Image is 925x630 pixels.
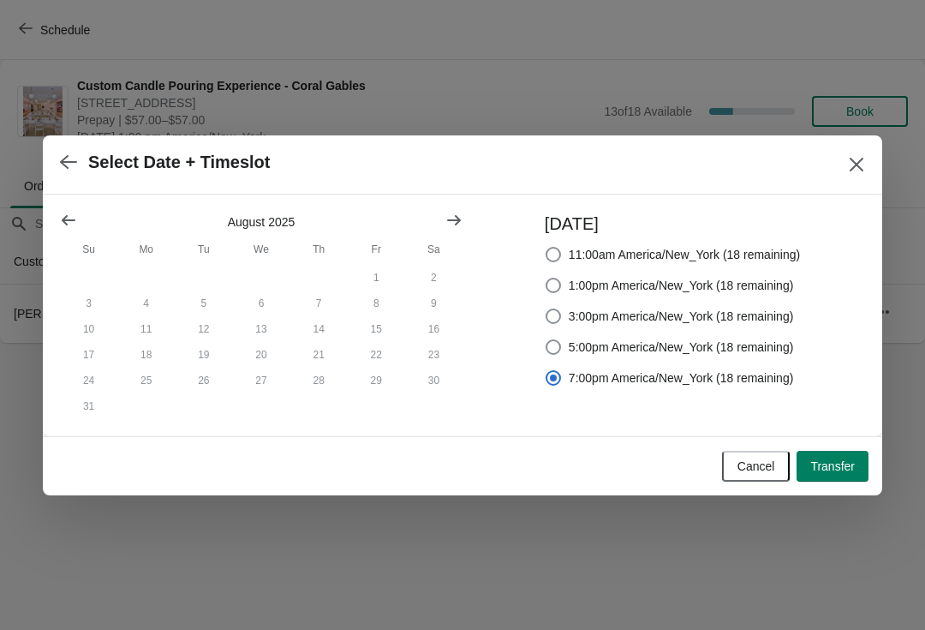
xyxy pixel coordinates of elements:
[175,291,232,316] button: Tuesday August 5 2025
[545,212,800,236] h3: [DATE]
[841,149,872,180] button: Close
[117,368,175,393] button: Monday August 25 2025
[290,342,348,368] button: Thursday August 21 2025
[348,342,405,368] button: Friday August 22 2025
[88,153,271,172] h2: Select Date + Timeslot
[60,291,117,316] button: Sunday August 3 2025
[232,234,289,265] th: Wednesday
[290,234,348,265] th: Thursday
[569,369,794,387] span: 7:00pm America/New_York (18 remaining)
[569,246,800,263] span: 11:00am America/New_York (18 remaining)
[53,205,84,236] button: Show previous month, July 2025
[175,342,232,368] button: Tuesday August 19 2025
[405,342,462,368] button: Saturday August 23 2025
[348,291,405,316] button: Friday August 8 2025
[290,291,348,316] button: Thursday August 7 2025
[569,339,794,356] span: 5:00pm America/New_York (18 remaining)
[348,234,405,265] th: Friday
[569,308,794,325] span: 3:00pm America/New_York (18 remaining)
[175,234,232,265] th: Tuesday
[232,342,289,368] button: Wednesday August 20 2025
[175,316,232,342] button: Tuesday August 12 2025
[797,451,868,482] button: Transfer
[175,368,232,393] button: Tuesday August 26 2025
[117,291,175,316] button: Monday August 4 2025
[405,265,462,291] button: Saturday August 2 2025
[60,393,117,419] button: Sunday August 31 2025
[232,368,289,393] button: Wednesday August 27 2025
[117,234,175,265] th: Monday
[60,316,117,342] button: Sunday August 10 2025
[405,368,462,393] button: Saturday August 30 2025
[60,368,117,393] button: Sunday August 24 2025
[810,459,855,473] span: Transfer
[60,234,117,265] th: Sunday
[569,277,794,294] span: 1:00pm America/New_York (18 remaining)
[232,316,289,342] button: Wednesday August 13 2025
[348,316,405,342] button: Friday August 15 2025
[439,205,469,236] button: Show next month, September 2025
[737,459,775,473] span: Cancel
[117,342,175,368] button: Monday August 18 2025
[60,342,117,368] button: Sunday August 17 2025
[290,316,348,342] button: Thursday August 14 2025
[405,234,462,265] th: Saturday
[232,291,289,316] button: Wednesday August 6 2025
[348,368,405,393] button: Friday August 29 2025
[290,368,348,393] button: Thursday August 28 2025
[405,291,462,316] button: Saturday August 9 2025
[722,451,791,482] button: Cancel
[405,316,462,342] button: Saturday August 16 2025
[348,265,405,291] button: Friday August 1 2025
[117,316,175,342] button: Monday August 11 2025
